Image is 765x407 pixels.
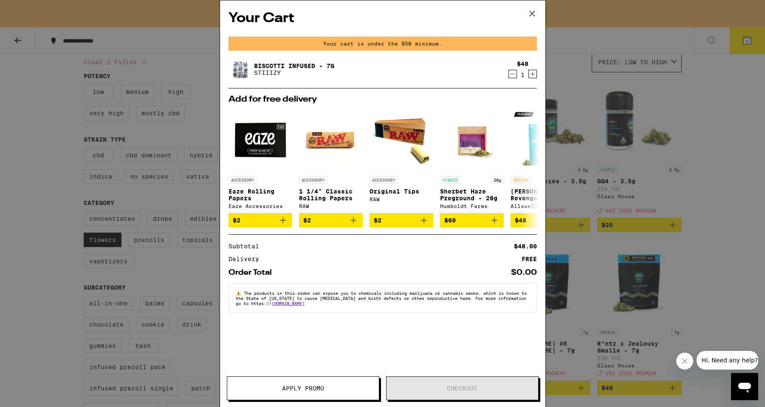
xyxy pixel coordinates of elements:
[229,269,278,276] div: Order Total
[254,63,334,69] a: Biscotti Infused - 7g
[517,71,528,78] div: 1
[511,213,574,228] button: Add to bag
[236,290,527,306] span: The products in this order can expose you to chemicals including marijuana or cannabis smoke, whi...
[299,203,363,209] div: RAW
[440,176,460,184] p: HYBRID
[440,108,504,172] img: Humboldt Farms - Sherbet Haze Preground - 28g
[514,243,537,249] div: $48.00
[511,188,574,202] p: [PERSON_NAME]'s Revenge - 14g
[515,217,526,224] span: $48
[303,217,311,224] span: $2
[517,60,528,67] div: $48
[731,373,758,400] iframe: Button to launch messaging window
[282,385,324,391] span: Apply Promo
[229,95,537,104] h2: Add for free delivery
[444,217,456,224] span: $60
[254,69,334,76] p: STIIIZY
[491,176,504,184] p: 28g
[299,213,363,228] button: Add to bag
[508,70,517,78] button: Decrement
[370,196,433,202] div: RAW
[676,353,693,370] iframe: Close message
[229,108,292,172] img: Eaze Accessories - Eaze Rolling Papers
[447,385,477,391] span: Checkout
[271,301,305,306] a: [DOMAIN_NAME]
[374,217,381,224] span: $2
[370,213,433,228] button: Add to bag
[229,9,537,28] h2: Your Cart
[522,256,537,262] div: FREE
[386,376,539,400] button: Checkout
[440,108,504,213] a: Open page for Sherbet Haze Preground - 28g from Humboldt Farms
[370,108,433,213] a: Open page for Original Tips from RAW
[511,108,574,213] a: Open page for Jack's Revenge - 14g from Allswell
[370,108,433,172] img: RAW - Original Tips
[229,256,265,262] div: Delivery
[440,188,504,202] p: Sherbet Haze Preground - 28g
[236,290,244,296] span: ⚠️
[229,203,292,209] div: Eaze Accessories
[440,203,504,209] div: Humboldt Farms
[511,269,537,276] div: $0.00
[299,176,327,184] p: ACCESSORY
[227,376,379,400] button: Apply Promo
[299,188,363,202] p: 1 1/4" Classic Rolling Papers
[511,108,574,172] img: Allswell - Jack's Revenge - 14g
[370,176,398,184] p: ACCESSORY
[511,176,531,184] p: SATIVA
[229,243,265,249] div: Subtotal
[440,213,504,228] button: Add to bag
[229,176,257,184] p: ACCESSORY
[229,108,292,213] a: Open page for Eaze Rolling Papers from Eaze Accessories
[233,217,240,224] span: $2
[697,351,758,370] iframe: Message from company
[229,213,292,228] button: Add to bag
[229,188,292,202] p: Eaze Rolling Papers
[229,37,537,51] div: Your cart is under the $50 minimum.
[299,108,363,213] a: Open page for 1 1/4" Classic Rolling Papers from RAW
[511,203,574,209] div: Allswell
[299,108,363,172] img: RAW - 1 1/4" Classic Rolling Papers
[229,57,252,81] img: Biscotti Infused - 7g
[370,188,433,195] p: Original Tips
[528,70,537,78] button: Increment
